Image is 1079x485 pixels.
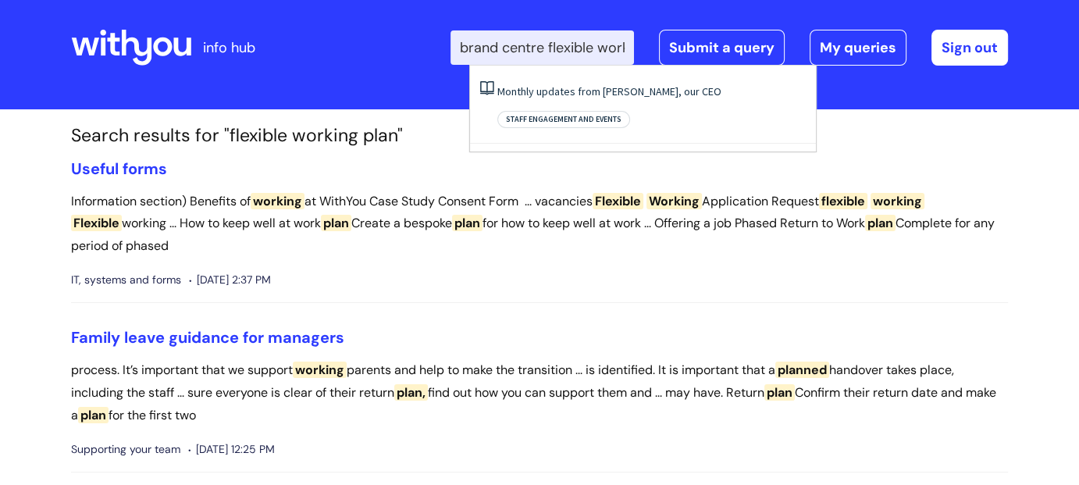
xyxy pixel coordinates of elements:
[450,30,634,65] input: Search
[71,215,122,231] span: Flexible
[71,191,1008,258] p: Information section) Benefits of at WithYou Case Study Consent Form ... vacancies Application Req...
[810,30,906,66] a: My queries
[452,215,483,231] span: plan
[71,270,181,290] span: IT, systems and forms
[931,30,1008,66] a: Sign out
[71,159,167,179] a: Useful forms
[78,407,109,423] span: plan
[293,362,347,378] span: working
[819,193,867,209] span: flexible
[775,362,829,378] span: planned
[593,193,643,209] span: Flexible
[865,215,896,231] span: plan
[71,359,1008,426] p: process. It’s important that we support parents and help to make the transition ... is identified...
[71,440,180,459] span: Supporting your team
[189,270,271,290] span: [DATE] 2:37 PM
[871,193,924,209] span: working
[71,125,1008,147] h1: Search results for "flexible working plan"
[251,193,304,209] span: working
[394,384,428,401] span: plan,
[497,111,630,128] span: Staff engagement and events
[188,440,275,459] span: [DATE] 12:25 PM
[497,84,721,98] a: Monthly updates from [PERSON_NAME], our CEO
[321,215,351,231] span: plan
[203,35,255,60] p: info hub
[764,384,795,401] span: plan
[659,30,785,66] a: Submit a query
[71,327,344,348] a: Family leave guidance for managers
[646,193,702,209] span: Working
[450,30,1008,66] div: | -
